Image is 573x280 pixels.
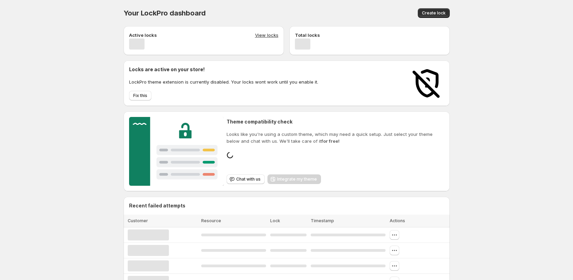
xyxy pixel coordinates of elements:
span: Actions [390,218,405,223]
h2: Theme compatibility check [227,118,444,125]
strong: for free! [321,138,340,144]
p: Total locks [295,32,320,39]
p: Active locks [129,32,157,39]
img: Customer support [129,117,224,186]
img: Locks disabled [410,66,444,100]
span: Resource [201,218,221,223]
span: Create lock [422,10,446,16]
span: Customer [128,218,148,223]
h2: Recent failed attempts [129,202,185,209]
button: Chat with us [227,174,265,184]
button: View locks [255,32,278,39]
span: Chat with us [236,176,261,182]
span: Your LockPro dashboard [124,9,206,17]
button: Create lock [418,8,450,18]
span: Timestamp [311,218,334,223]
span: Fix this [133,93,147,98]
button: Fix this [129,91,151,100]
h2: Locks are active on your store! [129,66,318,73]
p: LockPro theme extension is currently disabled. Your locks wont work until you enable it. [129,78,318,85]
p: Looks like you're using a custom theme, which may need a quick setup. Just select your theme belo... [227,131,444,144]
span: Lock [270,218,280,223]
